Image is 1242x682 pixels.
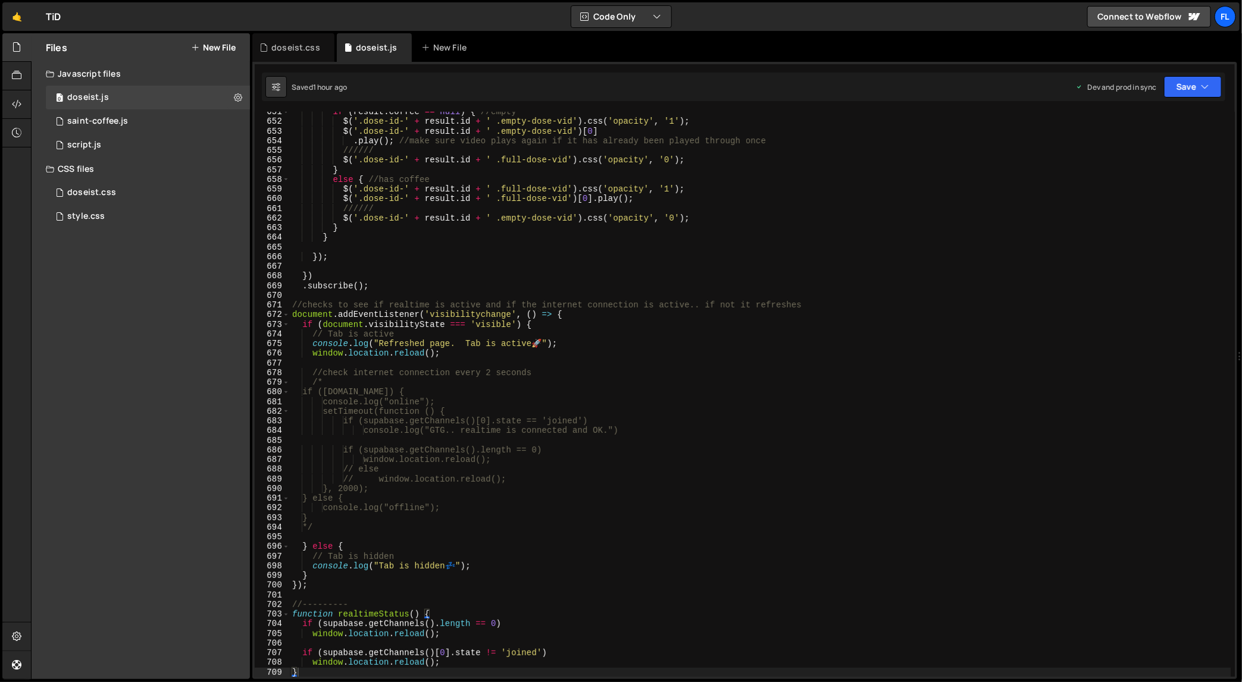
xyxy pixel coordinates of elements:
[46,181,250,205] div: 4604/42100.css
[255,407,290,416] div: 682
[255,609,290,619] div: 703
[255,359,290,368] div: 677
[255,619,290,628] div: 704
[255,194,290,203] div: 660
[255,146,290,155] div: 655
[255,600,290,609] div: 702
[255,436,290,445] div: 685
[255,648,290,658] div: 707
[67,140,101,150] div: script.js
[255,378,290,387] div: 679
[255,494,290,503] div: 691
[255,523,290,532] div: 694
[255,155,290,165] div: 656
[255,271,290,281] div: 668
[67,116,128,127] div: saint-coffee.js
[255,223,290,232] div: 663
[255,580,290,590] div: 700
[255,571,290,580] div: 699
[67,92,109,103] div: doseist.js
[255,175,290,184] div: 658
[255,117,290,126] div: 652
[255,464,290,474] div: 688
[1215,6,1236,27] a: Fl
[255,503,290,513] div: 692
[255,339,290,348] div: 675
[255,455,290,464] div: 687
[255,590,290,600] div: 701
[255,310,290,319] div: 672
[1076,82,1157,92] div: Dev and prod in sync
[46,109,250,133] div: 4604/27020.js
[255,348,290,358] div: 676
[255,416,290,426] div: 683
[271,42,320,54] div: doseist.css
[255,668,290,677] div: 709
[255,204,290,213] div: 661
[292,82,347,92] div: Saved
[255,329,290,339] div: 674
[255,184,290,194] div: 659
[356,42,398,54] div: doseist.js
[2,2,32,31] a: 🤙
[255,484,290,494] div: 690
[255,136,290,146] div: 654
[255,474,290,484] div: 689
[255,397,290,407] div: 681
[191,43,236,52] button: New File
[255,232,290,242] div: 664
[255,513,290,523] div: 693
[255,127,290,136] div: 653
[56,94,63,103] span: 0
[255,165,290,175] div: 657
[46,205,250,228] div: 4604/25434.css
[255,426,290,435] div: 684
[255,291,290,300] div: 670
[255,658,290,667] div: 708
[255,532,290,542] div: 695
[255,300,290,310] div: 671
[32,157,250,181] div: CSS files
[255,262,290,271] div: 667
[313,82,348,92] div: 1 hour ago
[255,320,290,329] div: 673
[1087,6,1211,27] a: Connect to Webflow
[255,213,290,223] div: 662
[255,639,290,648] div: 706
[46,41,67,54] h2: Files
[255,243,290,252] div: 665
[67,187,116,198] div: doseist.css
[421,42,471,54] div: New File
[255,281,290,291] div: 669
[46,86,250,109] div: 4604/37981.js
[255,561,290,571] div: 698
[255,552,290,561] div: 697
[1164,76,1222,98] button: Save
[255,445,290,455] div: 686
[255,368,290,378] div: 678
[255,542,290,551] div: 696
[67,211,105,222] div: style.css
[571,6,671,27] button: Code Only
[46,133,250,157] div: 4604/24567.js
[255,629,290,639] div: 705
[255,387,290,397] div: 680
[255,252,290,262] div: 666
[32,62,250,86] div: Javascript files
[255,107,290,117] div: 651
[46,10,61,24] div: TiD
